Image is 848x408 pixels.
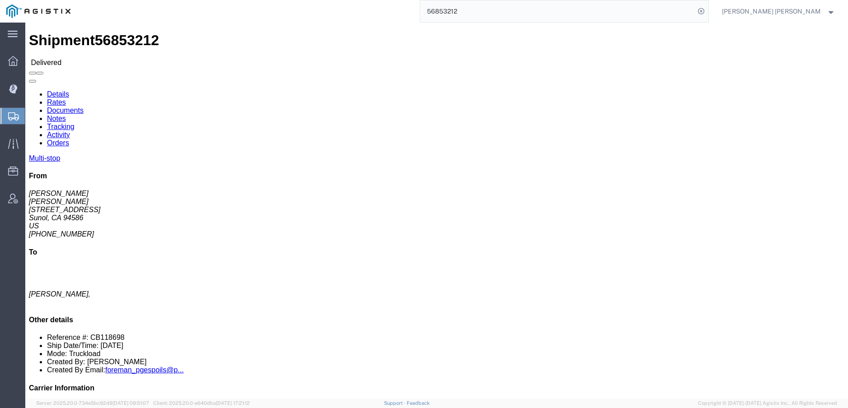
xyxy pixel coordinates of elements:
[420,0,695,22] input: Search for shipment number, reference number
[722,6,821,16] span: Kayte Bray Dogali
[407,400,430,406] a: Feedback
[36,400,149,406] span: Server: 2025.20.0-734e5bc92d9
[25,23,848,399] iframe: FS Legacy Container
[153,400,250,406] span: Client: 2025.20.0-e640dba
[698,399,837,407] span: Copyright © [DATE]-[DATE] Agistix Inc., All Rights Reserved
[216,400,250,406] span: [DATE] 17:21:12
[112,400,149,406] span: [DATE] 09:51:07
[722,6,835,17] button: [PERSON_NAME] [PERSON_NAME]
[384,400,407,406] a: Support
[6,5,70,18] img: logo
